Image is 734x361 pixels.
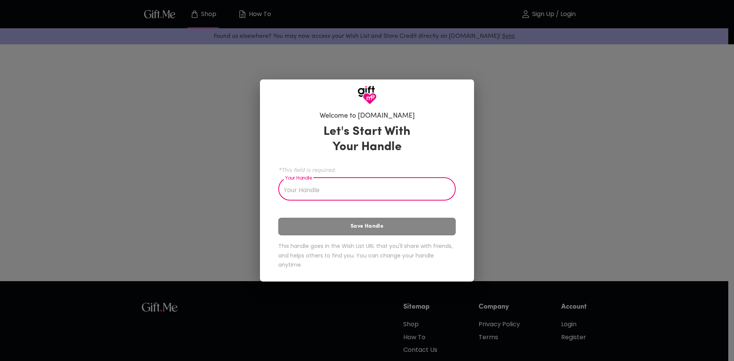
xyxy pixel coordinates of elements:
[314,124,420,155] h3: Let's Start With Your Handle
[357,86,377,105] img: GiftMe Logo
[278,179,447,201] input: Your Handle
[320,112,415,121] h6: Welcome to [DOMAIN_NAME]
[278,166,456,173] span: *This field is required.
[278,241,456,270] h6: This handle goes in the Wish List URL that you'll share with friends, and helps others to find yo...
